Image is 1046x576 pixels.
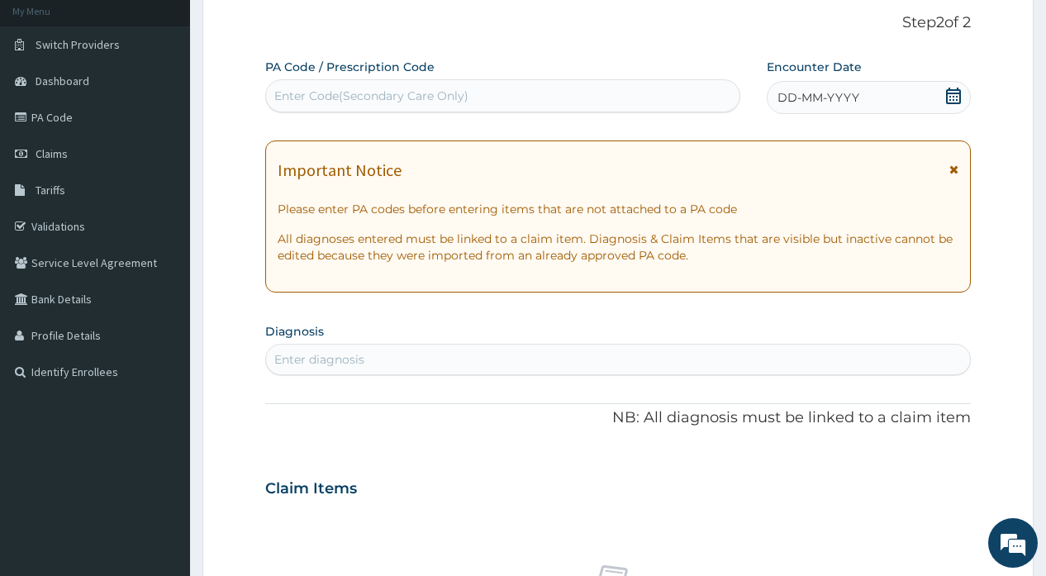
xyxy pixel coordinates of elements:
[278,161,402,179] h1: Important Notice
[271,8,311,48] div: Minimize live chat window
[36,183,65,198] span: Tariffs
[36,74,89,88] span: Dashboard
[265,480,357,498] h3: Claim Items
[36,146,68,161] span: Claims
[265,14,970,32] p: Step 2 of 2
[36,37,120,52] span: Switch Providers
[86,93,278,114] div: Chat with us now
[274,351,364,368] div: Enter diagnosis
[278,201,958,217] p: Please enter PA codes before entering items that are not attached to a PA code
[767,59,862,75] label: Encounter Date
[278,231,958,264] p: All diagnoses entered must be linked to a claim item. Diagnosis & Claim Items that are visible bu...
[265,59,435,75] label: PA Code / Prescription Code
[265,323,324,340] label: Diagnosis
[265,407,970,429] p: NB: All diagnosis must be linked to a claim item
[777,89,859,106] span: DD-MM-YYYY
[31,83,67,124] img: d_794563401_company_1708531726252_794563401
[274,88,468,104] div: Enter Code(Secondary Care Only)
[96,179,228,345] span: We're online!
[8,393,315,450] textarea: Type your message and hit 'Enter'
